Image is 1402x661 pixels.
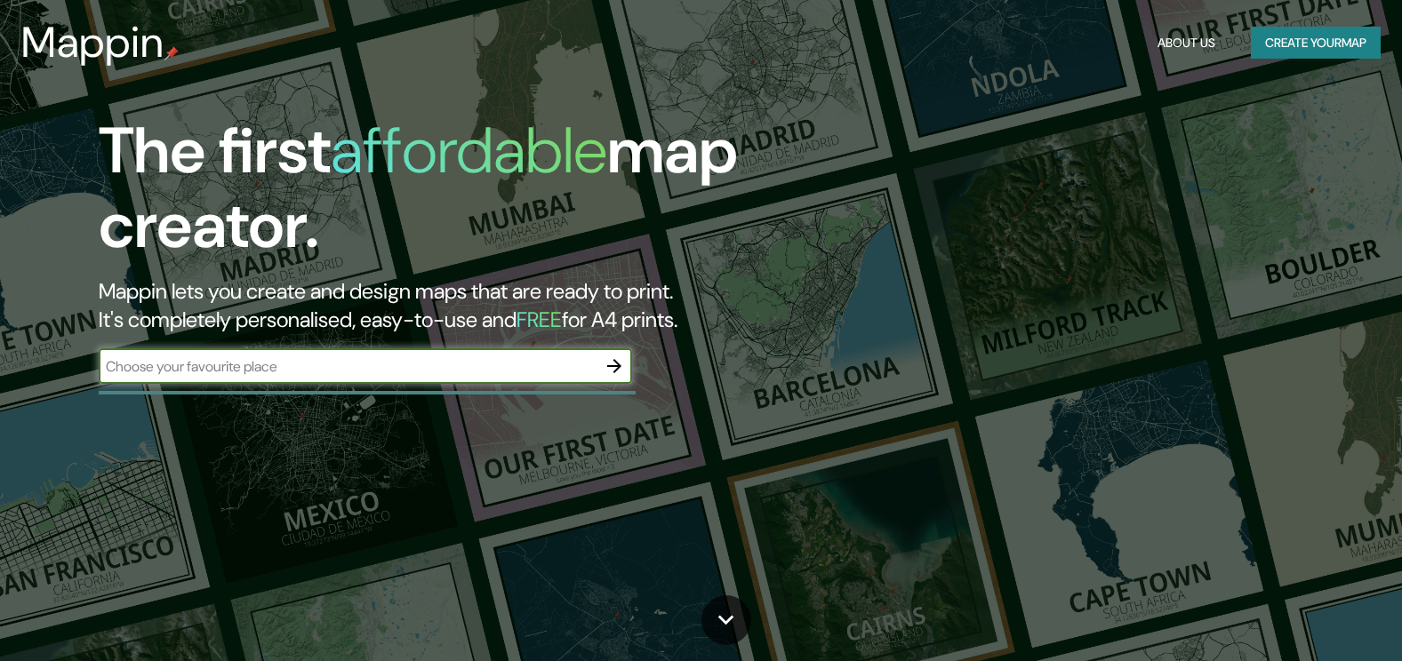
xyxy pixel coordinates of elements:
button: About Us [1150,27,1222,60]
h3: Mappin [21,18,164,68]
h5: FREE [517,306,562,333]
input: Choose your favourite place [99,356,597,377]
button: Create yourmap [1251,27,1381,60]
h1: The first map creator. [99,114,800,277]
img: mappin-pin [164,46,179,60]
h2: Mappin lets you create and design maps that are ready to print. It's completely personalised, eas... [99,277,800,334]
h1: affordable [331,109,607,192]
iframe: Help widget launcher [1244,592,1382,641]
